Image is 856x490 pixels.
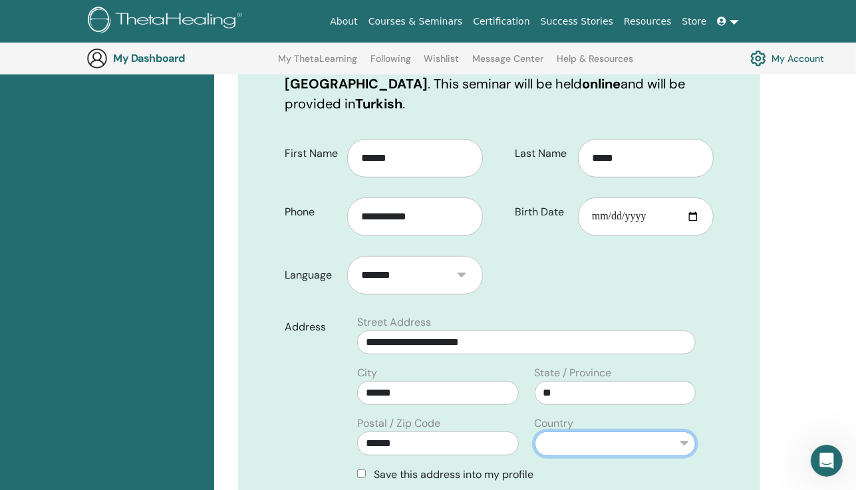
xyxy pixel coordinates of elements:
[275,263,348,288] label: Language
[582,75,621,92] b: online
[357,365,377,381] label: City
[278,53,357,74] a: My ThetaLearning
[363,9,468,34] a: Courses & Seminars
[472,53,543,74] a: Message Center
[275,314,350,340] label: Address
[535,365,612,381] label: State / Province
[370,53,411,74] a: Following
[677,9,712,34] a: Store
[325,9,362,34] a: About
[505,141,578,166] label: Last Name
[468,9,535,34] a: Certification
[357,416,440,431] label: Postal / Zip Code
[374,467,533,481] span: Save this address into my profile
[275,141,348,166] label: First Name
[535,416,574,431] label: Country
[357,314,431,330] label: Street Address
[285,55,684,92] b: [GEOGRAPHIC_DATA], [GEOGRAPHIC_DATA], [GEOGRAPHIC_DATA]
[113,52,246,64] h3: My Dashboard
[557,53,633,74] a: Help & Resources
[750,47,766,70] img: cog.svg
[355,95,402,112] b: Turkish
[505,199,578,225] label: Birth Date
[619,9,677,34] a: Resources
[88,7,247,37] img: logo.png
[275,199,348,225] label: Phone
[750,47,824,70] a: My Account
[86,48,108,69] img: generic-user-icon.jpg
[424,53,460,74] a: Wishlist
[811,445,843,477] iframe: Intercom live chat
[535,9,619,34] a: Success Stories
